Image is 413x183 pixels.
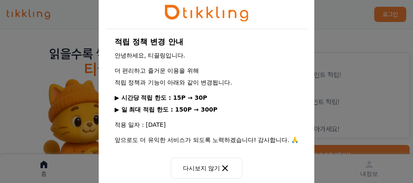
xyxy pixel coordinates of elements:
[164,4,249,22] img: tikkling_character
[115,105,298,114] p: ▶ 일 최대 적립 한도 : 150P → 300P
[115,78,298,87] p: 적립 정책과 기능이 아래와 같이 변경됩니다.
[115,120,298,129] p: 적용 일자 : [DATE]
[115,36,298,48] h1: 적립 정책 변경 안내
[115,136,298,144] p: 앞으로도 더 유익한 서비스가 되도록 노력하겠습니다! 감사합니다. 🙏
[115,93,298,102] p: ▶ 시간당 적립 한도 : 15P → 30P
[171,158,242,179] button: 다시보지 않기
[115,51,298,60] p: 안녕하세요, 티끌링입니다.
[115,66,298,75] p: 더 편리하고 즐거운 이용을 위해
